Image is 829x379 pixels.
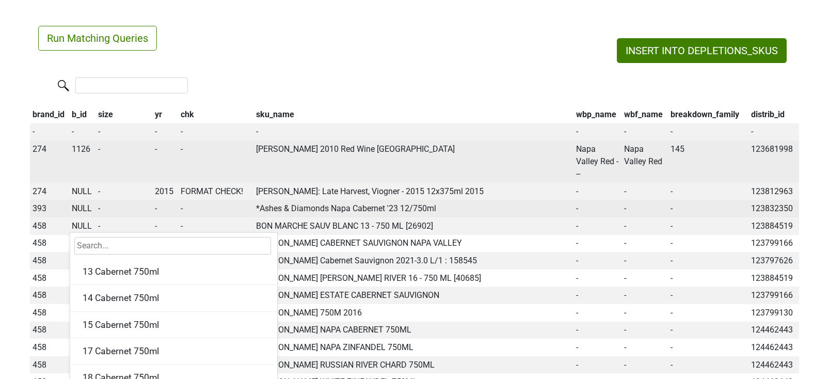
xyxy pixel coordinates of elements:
[668,322,748,339] td: -
[668,235,748,252] td: -
[668,106,748,123] th: breakdown_family: activate to sort column ascending
[668,140,748,183] td: 145
[30,252,69,270] td: 458
[95,106,152,123] th: size: activate to sort column ascending
[178,106,253,123] th: chk: activate to sort column ascending
[253,252,574,270] td: [PERSON_NAME] Cabernet Sauvignon 2021-3.0 L/1 : 158545
[153,183,178,200] td: 2015
[30,140,69,183] td: 274
[30,339,69,356] td: 458
[253,270,574,287] td: [PERSON_NAME] [PERSON_NAME] RIVER 16 - 750 ML [40685]
[72,203,92,213] span: NULL
[622,183,668,200] td: -
[574,106,622,123] th: wbp_name: activate to sort column ascending
[574,217,622,235] td: -
[749,339,799,356] td: 124462443
[153,106,178,123] th: yr: activate to sort column ascending
[622,200,668,217] td: -
[72,221,92,231] span: NULL
[622,322,668,339] td: -
[749,106,799,123] th: distrib_id: activate to sort column ascending
[749,140,799,183] td: 123681998
[622,270,668,287] td: -
[749,235,799,252] td: 123799166
[253,322,574,339] td: [PERSON_NAME] NAPA CABERNET 750ML
[38,26,157,51] button: Run Matching Queries
[253,304,574,322] td: [PERSON_NAME] 750M 2016
[74,237,271,255] input: Search...
[253,356,574,374] td: [PERSON_NAME] RUSSIAN RIVER CHARD 750ML
[574,123,622,141] td: -
[70,312,277,338] div: 15 Cabernet 750ml
[95,140,152,183] td: -
[178,123,253,141] td: -
[95,217,152,235] td: -
[70,338,277,365] div: 17 Cabernet 750ml
[69,106,96,123] th: b_id: activate to sort column ascending
[622,252,668,270] td: -
[668,356,748,374] td: -
[574,140,622,183] td: Napa Valley Red ---
[622,356,668,374] td: -
[668,183,748,200] td: -
[622,123,668,141] td: -
[749,252,799,270] td: 123797626
[668,287,748,304] td: -
[574,235,622,252] td: -
[749,200,799,217] td: 123832350
[253,183,574,200] td: [PERSON_NAME]: Late Harvest, Viogner - 2015 12x375ml 2015
[574,339,622,356] td: -
[668,252,748,270] td: -
[749,270,799,287] td: 123884519
[574,322,622,339] td: -
[668,200,748,217] td: -
[574,287,622,304] td: -
[178,140,253,183] td: -
[253,106,574,123] th: sku_name: activate to sort column ascending
[178,200,253,217] td: -
[95,183,152,200] td: -
[178,183,253,200] td: FORMAT CHECK!
[574,356,622,374] td: -
[30,322,69,339] td: 458
[574,270,622,287] td: -
[668,270,748,287] td: -
[574,183,622,200] td: -
[622,140,668,183] td: Napa Valley Red
[30,183,69,200] td: 274
[668,304,748,322] td: -
[622,339,668,356] td: -
[749,217,799,235] td: 123884519
[70,259,277,285] div: 13 Cabernet 750ml
[30,123,69,141] td: -
[30,217,69,235] td: 458
[153,140,178,183] td: -
[95,200,152,217] td: -
[574,304,622,322] td: -
[668,339,748,356] td: -
[30,235,69,252] td: 458
[253,123,574,141] td: -
[622,287,668,304] td: -
[30,106,69,123] th: brand_id: activate to sort column descending
[70,285,277,311] div: 14 Cabernet 750ml
[253,217,574,235] td: BON MARCHE SAUV BLANC 13 - 750 ML [26902]
[72,144,90,154] span: 1126
[30,200,69,217] td: 393
[253,339,574,356] td: [PERSON_NAME] NAPA ZINFANDEL 750ML
[178,217,253,235] td: -
[253,200,574,217] td: *Ashes & Diamonds Napa Cabernet '23 12/750ml
[622,217,668,235] td: -
[749,183,799,200] td: 123812963
[622,304,668,322] td: -
[30,287,69,304] td: 458
[72,127,74,136] span: -
[749,356,799,374] td: 124462443
[153,217,178,235] td: -
[253,140,574,183] td: [PERSON_NAME] 2010 Red Wine [GEOGRAPHIC_DATA]
[617,38,787,63] button: INSERT INTO DEPLETIONS_SKUS
[668,217,748,235] td: -
[153,200,178,217] td: -
[95,123,152,141] td: -
[622,235,668,252] td: -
